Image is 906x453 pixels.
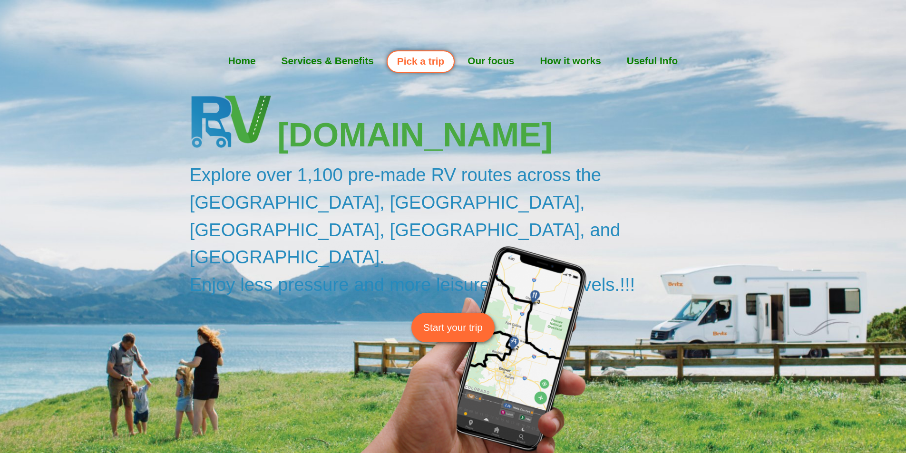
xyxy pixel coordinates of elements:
[190,161,734,298] h2: Explore over 1,100 pre-made RV routes across the [GEOGRAPHIC_DATA], [GEOGRAPHIC_DATA], [GEOGRAPHI...
[527,49,614,73] a: How it works
[423,320,483,335] span: Start your trip
[411,313,495,342] a: Start your trip
[269,49,387,73] a: Services & Benefits
[387,50,455,73] a: Pick a trip
[277,118,733,152] h3: [DOMAIN_NAME]
[215,49,269,73] a: Home
[614,49,691,73] a: Useful Info
[177,49,729,73] nav: Menu
[455,49,527,73] a: Our focus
